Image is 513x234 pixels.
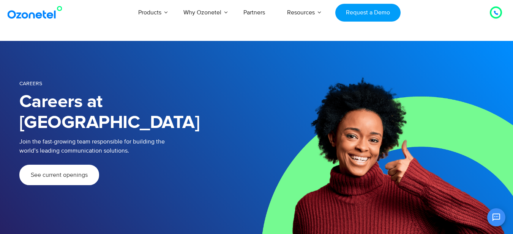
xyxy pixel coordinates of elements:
[19,80,42,87] span: Careers
[487,208,505,226] button: Open chat
[31,172,88,178] span: See current openings
[19,137,245,155] p: Join the fast-growing team responsible for building the world’s leading communication solutions.
[335,4,400,22] a: Request a Demo
[19,92,257,133] h1: Careers at [GEOGRAPHIC_DATA]
[19,165,99,185] a: See current openings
